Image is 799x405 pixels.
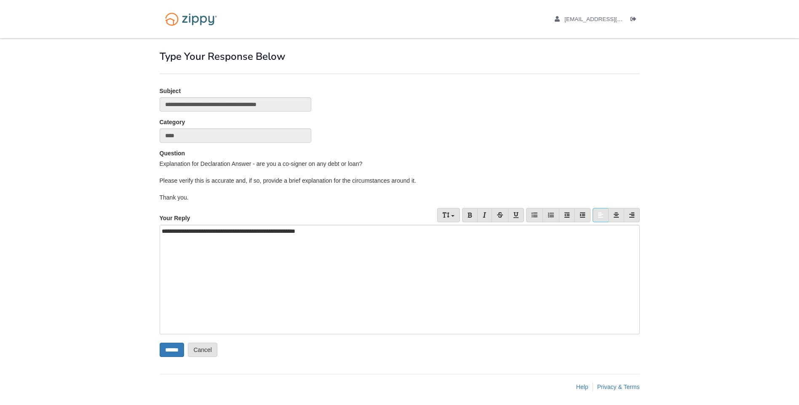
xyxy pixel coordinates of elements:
[160,208,190,222] label: Your Reply
[160,118,185,126] label: Category
[608,208,624,222] a: Center (Ctrl/Cmd+E)
[160,160,363,167] span: Explanation for Declaration Answer - are you a co-signer on any debt or loan?
[508,208,524,222] a: Underline
[437,208,460,222] a: Font Size
[597,384,640,390] a: Privacy & Terms
[160,8,222,30] img: Logo
[526,208,543,222] a: Bullet list
[477,208,492,222] a: Italic (Ctrl/Cmd+I)
[492,208,508,222] a: Strikethrough
[188,343,217,357] a: Cancel
[555,16,661,24] a: edit profile
[160,87,181,95] label: Subject
[624,208,640,222] a: Align Right (Ctrl/Cmd+R)
[160,177,416,184] span: Please verify this is accurate and, if so, provide a brief explanation for the circumstances arou...
[593,208,609,222] a: Align Left (Ctrl/Cmd+L)
[160,51,640,62] h1: Type Your Response Below
[559,208,575,222] a: Reduce indent (Shift+Tab)
[575,208,591,222] a: Indent (Tab)
[564,16,661,22] span: achingwa1990@gmail.com
[462,208,478,222] a: Bold (Ctrl/Cmd+B)
[160,194,189,201] span: Thank you.
[631,16,640,24] a: Log out
[542,208,559,222] a: Number list
[160,149,185,157] label: Question
[576,384,588,390] a: Help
